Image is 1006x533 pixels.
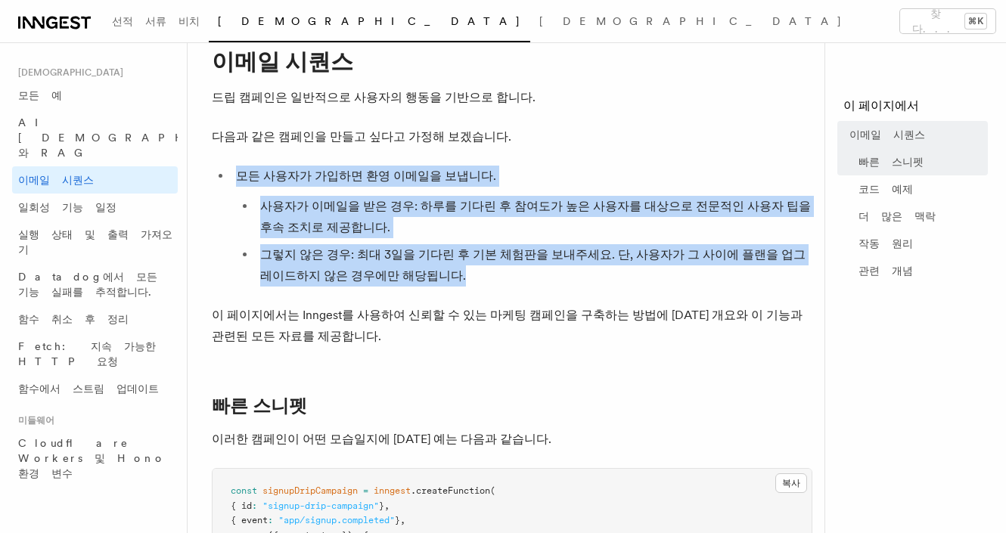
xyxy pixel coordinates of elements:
[384,500,390,511] span: ,
[852,175,988,203] a: 코드 예제
[843,121,988,148] a: 이메일 시퀀스
[374,485,411,496] span: inngest
[260,247,806,283] font: 그렇지 않은 경우: 최대 3일을 기다린 후 기본 체험판을 보내주세요. 단, 사용자가 그 사이에 플랜을 업그레이드하지 않은 경우에만 해당됩니다.
[852,203,988,230] a: 더 많은 맥락
[965,14,986,29] kbd: ⌘K
[231,485,257,496] span: const
[18,174,94,186] font: 이메일 시퀀스
[400,515,405,525] span: ,
[212,395,307,417] a: 빠른 스니펫
[490,485,495,496] span: (
[212,129,511,144] font: 다음과 같은 캠페인을 만들고 싶다고 가정해 보겠습니다.
[212,308,803,343] font: 이 페이지에서는 Inngest를 사용하여 신뢰할 수 있는 마케팅 캠페인을 구축하는 방법에 [DATE] 개요와 이 기능과 관련된 모든 자료를 제공합니다.
[18,383,159,395] font: 함수에서 스트림 업데이트
[12,82,178,109] a: 모든 예
[18,415,54,426] font: 미들웨어
[539,15,843,27] font: [DEMOGRAPHIC_DATA]
[859,265,913,277] font: 관련 개념
[268,515,273,525] span: :
[852,230,988,257] a: 작동 원리
[859,237,913,249] font: 작동 원리
[18,313,129,325] font: 함수 취소 후 정리
[12,194,178,221] a: 일회성 기능 일정
[18,89,62,101] font: 모든 예
[530,5,852,41] a: [DEMOGRAPHIC_DATA]
[12,333,178,375] a: Fetch: 지속 가능한 HTTP 요청
[411,485,490,496] span: .createFunction
[18,228,172,256] font: 실행 상태 및 출력 가져오기
[12,109,178,166] a: AI [DEMOGRAPHIC_DATA]와 RAG
[912,8,959,35] font: 찾다...
[212,395,307,417] font: 빠른 스니펫
[12,166,178,194] a: 이메일 시퀀스
[262,500,379,511] span: "signup-drip-campaign"
[209,5,530,42] a: [DEMOGRAPHIC_DATA]
[859,156,924,168] font: 빠른 스니펫
[852,148,988,175] a: 빠른 스니펫
[236,169,496,183] font: 모든 사용자가 가입하면 환영 이메일을 보냅니다.
[18,201,116,213] font: 일회성 기능 일정
[103,5,209,41] a: 선적 서류 비치
[18,437,166,479] font: Cloudflare Workers 및 Hono 환경 변수
[859,183,913,195] font: 코드 예제
[218,15,521,27] font: [DEMOGRAPHIC_DATA]
[363,485,368,496] span: =
[231,515,268,525] span: { event
[843,98,919,113] font: 이 페이지에서
[260,199,811,234] font: 사용자가 이메일을 받은 경우: 하루를 기다린 후 참여도가 높은 사용자를 대상으로 전문적인 사용자 팁을 후속 조치로 제공합니다.
[18,271,160,298] font: Datadog에서 모든 기능 실패를 추적합니다.
[900,9,995,33] button: 찾다...⌘K
[18,116,321,159] font: AI [DEMOGRAPHIC_DATA]와 RAG
[859,210,936,222] font: 더 많은 맥락
[18,340,156,367] font: Fetch: 지속 가능한 HTTP 요청
[252,500,257,511] span: :
[12,429,178,487] a: Cloudflare Workers 및 Hono 환경 변수
[852,257,988,284] a: 관련 개념
[212,90,536,104] font: 드립 캠페인은 일반적으로 사용자의 행동을 기반으로 합니다.
[12,375,178,402] a: 함수에서 스트림 업데이트
[262,485,358,496] span: signupDripCampaign
[231,500,252,511] span: { id
[112,15,200,27] font: 선적 서류 비치
[12,263,178,305] a: Datadog에서 모든 기능 실패를 추적합니다.
[12,221,178,263] a: 실행 상태 및 출력 가져오기
[849,129,925,141] font: 이메일 시퀀스
[212,48,353,75] font: 이메일 시퀀스
[379,500,384,511] span: }
[12,305,178,333] a: 함수 취소 후 정리
[18,67,123,78] font: [DEMOGRAPHIC_DATA]
[775,473,807,493] button: 복사
[212,432,551,446] font: 이러한 캠페인이 어떤 모습일지에 [DATE] 예는 다음과 같습니다.
[395,515,400,525] span: }
[278,515,395,525] span: "app/signup.completed"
